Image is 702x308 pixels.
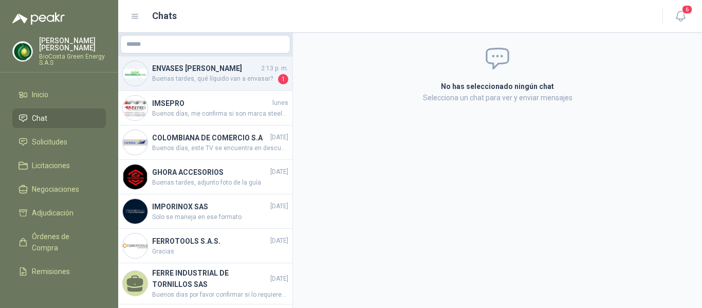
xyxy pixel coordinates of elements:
span: [DATE] [270,274,288,284]
span: Buenos días, me confirma si son marca steelpro? [152,109,288,119]
a: Chat [12,108,106,128]
span: Buenos dias por favor confirmar si lo requieren en color especifico ? [152,290,288,300]
a: Company LogoGHORA ACCESORIOS[DATE]Buenas tardes, adjunto foto de la guía [118,160,292,194]
span: Adjudicación [32,207,73,219]
span: 6 [681,5,693,14]
span: Buenas tardes, qué líquido van a envasar? [152,74,276,84]
span: lunes [272,98,288,108]
img: Logo peakr [12,12,65,25]
h4: ENVASES [PERSON_NAME] [152,63,259,74]
h2: No has seleccionado ningún chat [318,81,677,92]
img: Company Logo [123,130,147,155]
span: Gracias [152,247,288,257]
span: Licitaciones [32,160,70,171]
span: 2:13 p. m. [261,64,288,74]
a: Adjudicación [12,203,106,223]
span: Negociaciones [32,184,79,195]
span: [DATE] [270,236,288,246]
h4: FERRE INDUSTRIAL DE TORNILLOS SAS [152,267,268,290]
p: [PERSON_NAME] [PERSON_NAME] [39,37,106,51]
a: Solicitudes [12,132,106,152]
h4: COLOMBIANA DE COMERCIO S.A [152,132,268,143]
a: Company LogoCOLOMBIANA DE COMERCIO S.A[DATE]Buenos días, este TV se encuentra en descuento hasta ... [118,125,292,160]
img: Company Logo [13,42,32,61]
p: BioCosta Green Energy S.A.S [39,53,106,66]
img: Company Logo [123,61,147,86]
h4: FERROTOOLS S.A.S. [152,235,268,247]
span: Solicitudes [32,136,67,148]
a: FERRE INDUSTRIAL DE TORNILLOS SAS[DATE]Buenos dias por favor confirmar si lo requieren en color e... [118,263,292,304]
a: Company LogoENVASES [PERSON_NAME]2:13 p. m.Buenas tardes, qué líquido van a envasar?1 [118,57,292,91]
span: Buenas tardes, adjunto foto de la guía [152,178,288,188]
a: Company LogoFERROTOOLS S.A.S.[DATE]Gracias [118,229,292,263]
a: Inicio [12,85,106,104]
h4: IMPORINOX SAS [152,201,268,212]
span: Solo se maneja en ese formato [152,212,288,222]
span: [DATE] [270,167,288,177]
p: Selecciona un chat para ver y enviar mensajes [318,92,677,103]
img: Company Logo [123,233,147,258]
span: [DATE] [270,202,288,211]
span: Buenos días, este TV se encuentra en descuento hasta el día de [DATE] que es fin de mes. Quedamos... [152,143,288,153]
span: [DATE] [270,133,288,142]
span: Órdenes de Compra [32,231,96,253]
h4: GHORA ACCESORIOS [152,167,268,178]
img: Company Logo [123,165,147,189]
h1: Chats [152,9,177,23]
a: Remisiones [12,262,106,281]
a: Company LogoIMPORINOX SAS[DATE]Solo se maneja en ese formato [118,194,292,229]
img: Company Logo [123,96,147,120]
h4: IMSEPRO [152,98,270,109]
img: Company Logo [123,199,147,224]
a: Licitaciones [12,156,106,175]
span: 1 [278,74,288,84]
span: Chat [32,113,47,124]
a: Company LogoIMSEPROlunesBuenos días, me confirma si son marca steelpro? [118,91,292,125]
span: Inicio [32,89,48,100]
button: 6 [671,7,690,26]
span: Remisiones [32,266,70,277]
a: Órdenes de Compra [12,227,106,258]
a: Negociaciones [12,179,106,199]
